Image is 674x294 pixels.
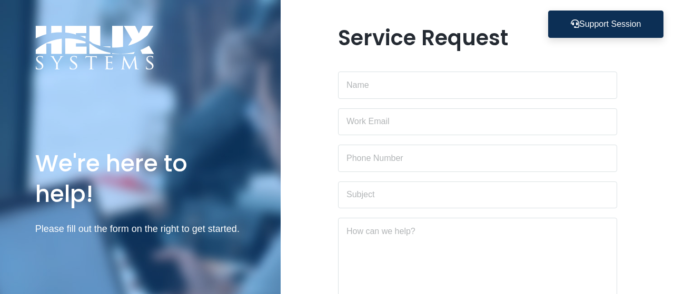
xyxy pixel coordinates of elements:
[35,25,154,70] img: Logo
[338,145,617,172] input: Phone Number
[35,148,246,208] h1: We're here to help!
[338,181,617,209] input: Subject
[338,72,617,99] input: Name
[338,25,617,50] h1: Service Request
[548,11,663,38] button: Support Session
[338,108,617,136] input: Work Email
[35,221,246,237] p: Please fill out the form on the right to get started.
